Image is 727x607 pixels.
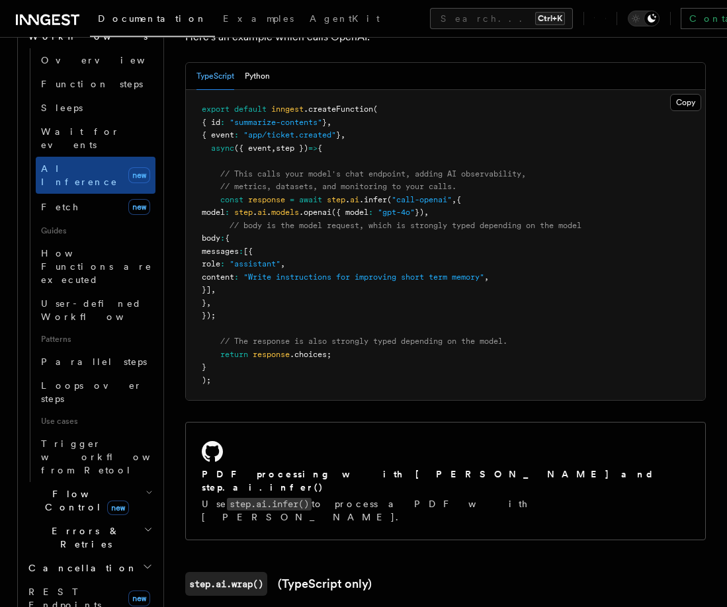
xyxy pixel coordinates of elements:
h2: PDF processing with [PERSON_NAME] and step.ai.infer() [202,467,689,494]
a: Examples [215,4,302,36]
span: response [248,195,285,204]
span: : [220,233,225,243]
span: How Functions are executed [41,248,152,285]
span: ( [387,195,392,204]
span: } [336,130,341,140]
span: Sleeps [41,102,83,113]
span: role [202,259,220,268]
span: response [253,350,290,359]
span: Loops over steps [41,380,142,404]
a: PDF processing with [PERSON_NAME] and step.ai.infer()Usestep.ai.infer()to process a PDF with [PER... [185,422,706,540]
span: : [220,118,225,127]
span: Parallel steps [41,356,147,367]
span: , [206,298,211,307]
span: ( [373,104,378,114]
button: Search...Ctrl+K [430,8,573,29]
a: Trigger workflows from Retool [36,432,155,482]
button: Flow Controlnew [23,482,155,519]
a: step.ai.wrap()(TypeScript only) [185,572,372,596]
span: // The response is also strongly typed depending on the model. [220,337,507,346]
span: Use cases [36,411,155,432]
span: . [253,208,257,217]
a: Documentation [90,4,215,37]
span: Trigger workflows from Retool [41,438,187,475]
span: : [368,208,373,217]
span: "gpt-4o" [378,208,415,217]
code: step.ai.wrap() [185,572,267,596]
span: AI Inference [41,163,118,187]
span: .createFunction [304,104,373,114]
span: ({ model [331,208,368,217]
a: AgentKit [302,4,388,36]
span: default [234,104,267,114]
span: // metrics, datasets, and monitoring to your calls. [220,182,456,191]
span: : [225,208,230,217]
a: User-defined Workflows [36,292,155,329]
span: Documentation [98,13,207,24]
p: Use to process a PDF with [PERSON_NAME]. [202,497,689,524]
span: Flow Control [23,487,146,514]
span: ai [350,195,359,204]
span: { [225,233,230,243]
button: Copy [670,94,701,111]
span: }) [415,208,424,217]
span: "summarize-contents" [230,118,322,127]
span: => [308,143,318,153]
span: { [456,195,461,204]
span: "call-openai" [392,195,452,204]
span: model [202,208,225,217]
span: AgentKit [310,13,380,24]
a: AI Inferencenew [36,157,155,194]
span: { id [202,118,220,127]
span: const [220,195,243,204]
span: : [239,247,243,256]
span: messages [202,247,239,256]
span: . [267,208,271,217]
a: Sleeps [36,96,155,120]
span: inngest [271,104,304,114]
span: Guides [36,220,155,241]
span: step [234,208,253,217]
a: Wait for events [36,120,155,157]
span: async [211,143,234,153]
span: Overview [41,55,177,65]
span: { event [202,130,234,140]
span: } [322,118,327,127]
button: Errors & Retries [23,519,155,556]
span: , [341,130,345,140]
span: . [345,195,350,204]
span: : [220,259,225,268]
kbd: Ctrl+K [535,12,565,25]
span: , [327,118,331,127]
span: = [290,195,294,204]
span: } [202,298,206,307]
button: Cancellation [23,556,155,580]
span: , [452,195,456,204]
button: TypeScript [196,63,234,90]
span: } [202,362,206,372]
span: content [202,272,234,282]
span: Examples [223,13,294,24]
span: .openai [299,208,331,217]
span: Fetch [41,202,79,212]
a: Function steps [36,72,155,96]
span: Function steps [41,79,143,89]
div: Steps & Workflows [23,48,155,482]
span: "assistant" [230,259,280,268]
span: ); [202,376,211,385]
a: How Functions are executed [36,241,155,292]
span: step }) [276,143,308,153]
a: Fetchnew [36,194,155,220]
span: [{ [243,247,253,256]
span: // This calls your model's chat endpoint, adding AI observability, [220,169,526,179]
span: }); [202,311,216,320]
span: .infer [359,195,387,204]
span: new [128,199,150,215]
span: export [202,104,230,114]
code: step.ai.infer() [227,498,312,510]
span: Cancellation [23,561,138,575]
a: Loops over steps [36,374,155,411]
button: Toggle dark mode [628,11,660,26]
span: , [280,259,285,268]
span: "Write instructions for improving short term memory" [243,272,484,282]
